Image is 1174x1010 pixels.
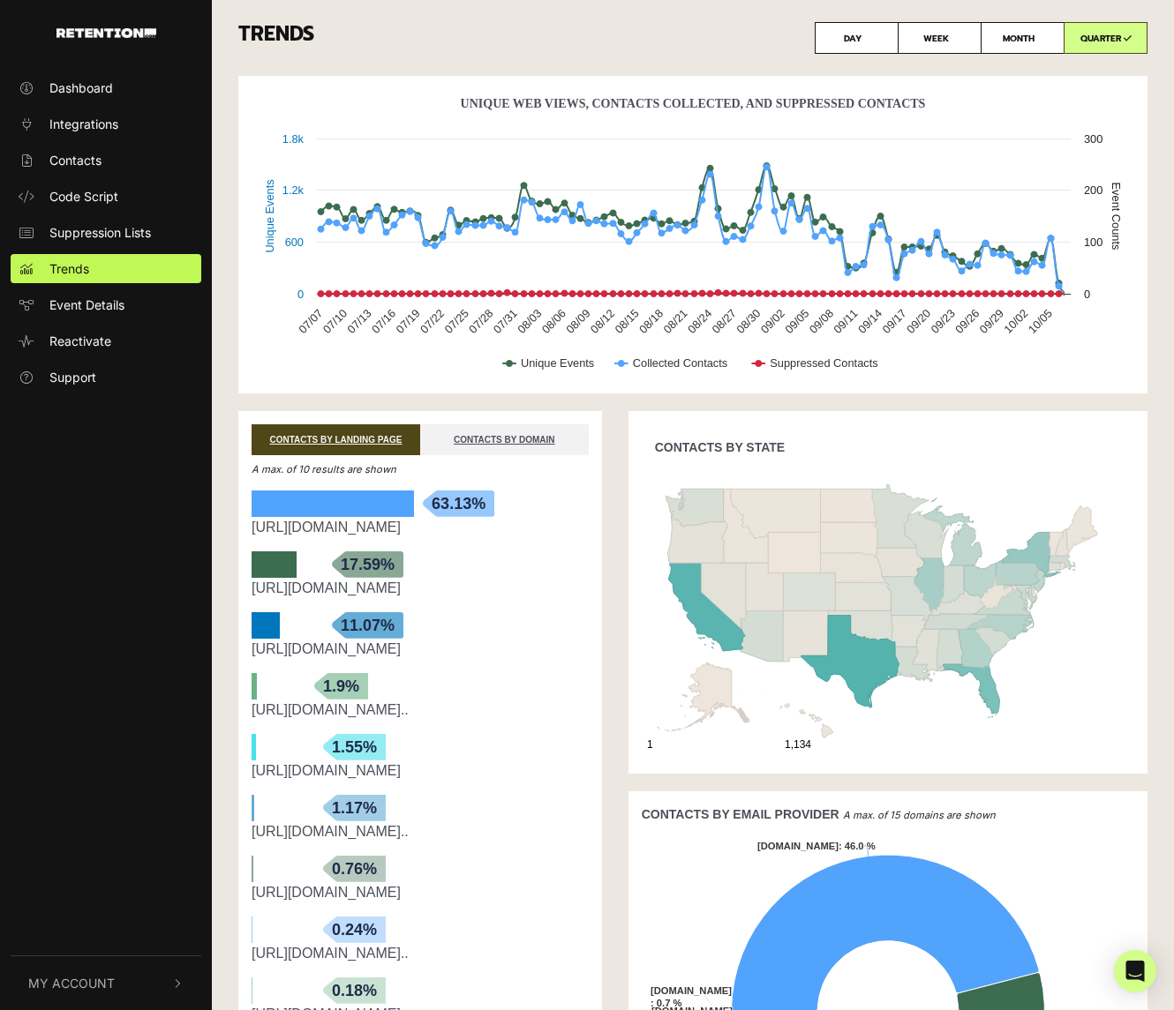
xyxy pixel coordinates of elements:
[252,760,589,782] div: https://alloyfranchise.com/faqs/
[1084,183,1103,197] text: 200
[734,307,763,336] text: 08/30
[252,517,589,538] div: https://alloyfranchise.com/
[11,956,201,1010] button: My Account
[1084,236,1103,249] text: 100
[633,356,727,370] text: Collected Contacts
[651,985,732,1008] text: : 0.7 %
[647,738,653,751] text: 1
[785,738,811,751] text: 1,134
[11,254,201,283] a: Trends
[252,882,589,903] div: https://alloyfranchise.com/about-us/
[252,463,396,475] em: A max. of 10 results are shown
[285,236,304,249] text: 600
[297,288,304,301] text: 0
[11,146,201,175] a: Contacts
[1001,307,1030,336] text: 10/02
[11,182,201,211] a: Code Script
[344,307,373,336] text: 07/13
[879,307,908,336] text: 09/17
[263,179,276,252] text: Unique Events
[49,368,96,386] span: Support
[238,22,1148,54] h3: TRENDS
[588,307,617,336] text: 08/12
[1064,22,1148,54] label: QUARTER
[369,307,398,336] text: 07/16
[252,424,420,455] a: CONTACTS BY LANDING PAGE
[49,115,118,133] span: Integrations
[252,580,401,595] a: [URL][DOMAIN_NAME]
[252,943,589,964] div: https://alloyfranchise.com/blog/the-resilience-factor-how-adaptability-fuels-success-in-life-and-...
[636,307,666,336] text: 08/18
[49,187,118,206] span: Code Script
[296,307,325,336] text: 07/07
[466,307,495,336] text: 07/28
[11,73,201,102] a: Dashboard
[710,307,739,336] text: 08/27
[442,307,471,336] text: 07/25
[252,824,409,839] a: [URL][DOMAIN_NAME]..
[461,97,926,110] text: Unique Web Views, Contacts Collected, And Suppressed Contacts
[898,22,982,54] label: WEEK
[423,490,494,517] span: 63.13%
[252,946,409,961] a: [URL][DOMAIN_NAME]..
[393,307,422,336] text: 07/19
[642,453,1134,760] svg: A chart.
[252,639,589,660] div: https://alloyfranchise.com/alloy-support/
[757,841,876,851] text: : 46.0 %
[252,763,401,778] a: [URL][DOMAIN_NAME]
[11,290,201,319] a: Event Details
[539,307,568,336] text: 08/06
[1084,288,1090,301] text: 0
[977,307,1006,336] text: 09/29
[11,109,201,138] a: Integrations
[323,916,386,943] span: 0.24%
[323,856,386,882] span: 0.76%
[252,821,589,842] div: https://alloyfranchise.com/blog/monthly-memberships-vs-annual-memberships/
[252,578,589,599] div: https://alloyfranchise.com/blog/
[1026,307,1055,336] text: 10/05
[642,807,839,821] strong: CONTACTS BY EMAIL PROVIDER
[904,307,933,336] text: 09/20
[49,296,124,314] span: Event Details
[314,673,368,700] span: 1.9%
[981,22,1065,54] label: MONTH
[49,223,151,242] span: Suppression Lists
[252,89,1134,389] svg: Unique Web Views, Contacts Collected, And Suppressed Contacts
[332,551,403,578] span: 17.59%
[757,841,839,851] tspan: [DOMAIN_NAME]
[782,307,811,336] text: 09/05
[661,307,690,336] text: 08/21
[612,307,641,336] text: 08/15
[252,702,409,717] a: [URL][DOMAIN_NAME]..
[758,307,787,336] text: 09/02
[49,332,111,350] span: Reactivate
[1084,132,1103,146] text: 300
[515,307,544,336] text: 08/03
[831,307,860,336] text: 09/11
[491,307,520,336] text: 07/31
[855,307,884,336] text: 09/14
[807,307,836,336] text: 09/08
[323,734,386,760] span: 1.55%
[252,520,401,535] a: [URL][DOMAIN_NAME]
[28,974,115,992] span: My Account
[323,977,386,1004] span: 0.18%
[815,22,899,54] label: DAY
[49,259,89,278] span: Trends
[843,809,996,821] em: A max. of 15 domains are shown
[282,132,305,146] text: 1.8k
[929,307,958,336] text: 09/23
[11,363,201,392] a: Support
[11,326,201,355] a: Reactivate
[11,218,201,247] a: Suppression Lists
[332,612,403,639] span: 11.07%
[563,307,592,336] text: 08/09
[418,307,447,336] text: 07/22
[651,985,732,996] tspan: [DOMAIN_NAME]
[320,307,350,336] text: 07/10
[56,28,156,38] img: Retention.com
[323,795,386,821] span: 1.17%
[49,79,113,97] span: Dashboard
[952,307,982,336] text: 09/26
[252,700,589,721] div: https://alloyfranchise.com/blog/transformation-from-law-enforcement-to-alloy-entrepreneur/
